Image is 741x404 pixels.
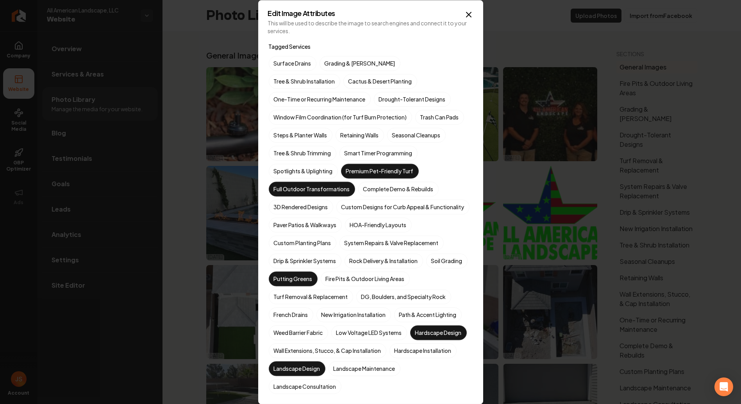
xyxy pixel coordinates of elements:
label: Turf Removal & Replacement [269,289,353,304]
label: French Drains [269,307,313,322]
label: Landscape Design [269,361,325,376]
label: DG, Boulders, and Specialty Rock [356,289,451,304]
label: Custom Designs for Curb Appeal & Functionality [336,199,470,214]
label: Cactus & Desert Planting [343,74,417,89]
h2: Edit Image Attributes [268,10,473,17]
label: HOA-Friendly Layouts [345,217,412,232]
label: 3D Rendered Designs [269,199,333,214]
label: Retaining Walls [336,128,384,142]
label: Soil Grading [426,253,468,268]
label: Tree & Shrub Installation [269,74,340,89]
label: Window Film Coordination (for Turf Burn Protection) [269,110,412,125]
label: Path & Accent Lighting [394,307,462,322]
label: Low Voltage LED Systems [331,325,407,340]
label: Paver Patios & Walkways [269,217,342,232]
label: Hardscape Design [410,325,467,340]
label: One-Time or Recurring Maintenance [269,92,371,107]
label: Weed Barrier Fabric [269,325,328,340]
label: Steps & Planter Walls [269,128,332,142]
label: Drought-Tolerant Designs [374,92,451,107]
label: New Irrigation Installation [316,307,391,322]
label: Wall Extensions, Stucco, & Cap Installation [269,343,386,358]
label: Rock Delivery & Installation [345,253,423,268]
label: Complete Demo & Rebuilds [358,182,439,196]
label: Full Outdoor Transformations [269,182,355,196]
label: Custom Planting Plans [269,235,336,250]
label: Seasonal Cleanups [387,128,446,142]
label: Tagged Services [269,43,311,50]
label: Drip & Sprinkler Systems [269,253,341,268]
label: Landscape Consultation [269,379,341,394]
label: Surface Drains [269,56,316,71]
label: Trash Can Pads [415,110,464,125]
label: Grading & [PERSON_NAME] [320,56,400,71]
label: Tree & Shrub Trimming [269,146,336,160]
p: This will be used to describe the image to search engines and connect it to your services. [268,19,473,35]
label: Smart Timer Programming [339,146,418,160]
label: Landscape Maintenance [329,361,400,376]
label: System Repairs & Valve Replacement [339,235,444,250]
label: Spotlights & Uplighting [269,164,338,178]
label: Putting Greens [269,271,318,286]
label: Fire Pits & Outdoor Living Areas [321,271,410,286]
label: Hardscape Installation [389,343,457,358]
label: Premium Pet-Friendly Turf [341,164,419,178]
